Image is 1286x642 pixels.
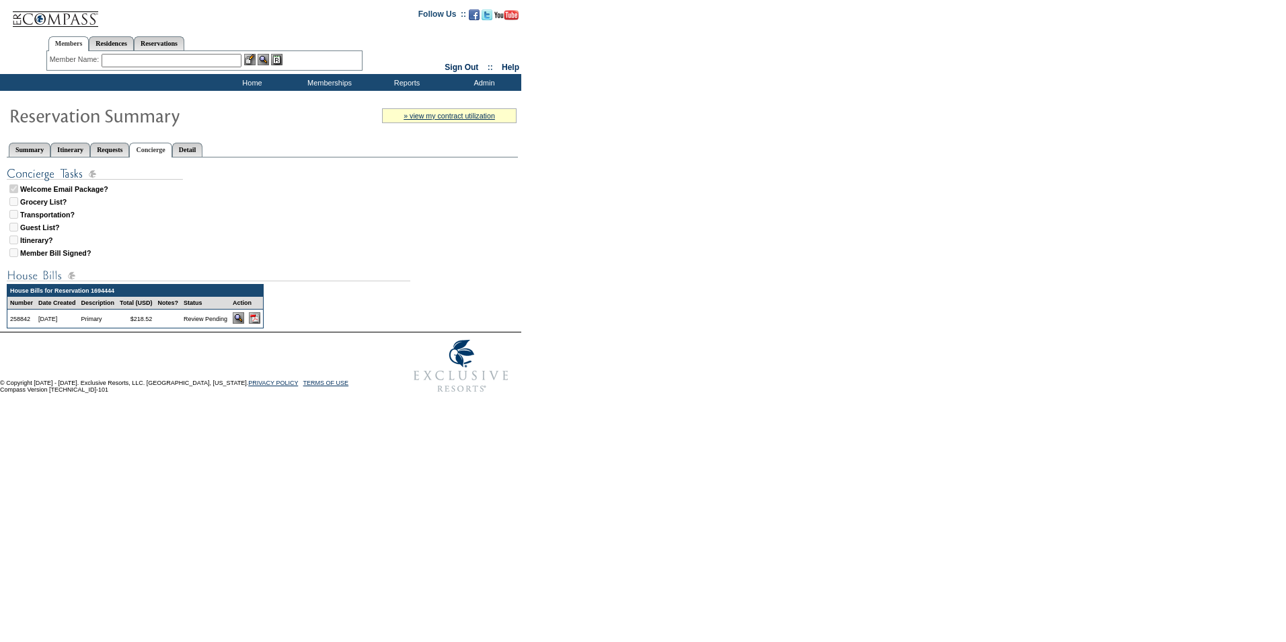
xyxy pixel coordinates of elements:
[117,297,155,310] td: Total (USD)
[79,310,118,328] td: Primary
[289,74,367,91] td: Memberships
[7,297,36,310] td: Number
[20,211,75,219] strong: Transportation?
[134,36,184,50] a: Reservations
[7,310,36,328] td: 258842
[20,236,53,244] strong: Itinerary?
[20,223,60,231] strong: Guest List?
[303,380,349,386] a: TERMS OF USE
[89,36,134,50] a: Residences
[401,332,521,400] img: Exclusive Resorts
[488,63,493,72] span: ::
[129,143,172,157] a: Concierge
[20,249,91,257] strong: Member Bill Signed?
[248,380,298,386] a: PRIVACY POLICY
[90,143,129,157] a: Requests
[418,8,466,24] td: Follow Us ::
[36,310,79,328] td: [DATE]
[445,63,478,72] a: Sign Out
[469,9,480,20] img: Become our fan on Facebook
[117,310,155,328] td: $218.52
[181,310,230,328] td: Review Pending
[79,297,118,310] td: Description
[7,285,263,297] td: House Bills for Reservation 1694444
[271,54,282,65] img: Reservations
[404,112,495,120] a: » view my contract utilization
[502,63,519,72] a: Help
[36,297,79,310] td: Date Created
[258,54,269,65] img: View
[48,36,89,51] a: Members
[155,297,181,310] td: Notes?
[20,198,67,206] strong: Grocery List?
[172,143,203,157] a: Detail
[444,74,521,91] td: Admin
[494,10,519,20] img: Subscribe to our YouTube Channel
[20,185,108,193] strong: Welcome Email Package?
[482,13,492,22] a: Follow us on Twitter
[367,74,444,91] td: Reports
[9,102,278,129] img: Reservaton Summary
[7,166,183,182] img: subTtlConTasks.gif
[230,297,264,310] td: Action
[244,54,256,65] img: b_edit.gif
[212,74,289,91] td: Home
[181,297,230,310] td: Status
[494,13,519,22] a: Subscribe to our YouTube Channel
[50,54,102,65] div: Member Name:
[50,143,90,157] a: Itinerary
[9,143,50,157] a: Summary
[482,9,492,20] img: Follow us on Twitter
[469,13,480,22] a: Become our fan on Facebook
